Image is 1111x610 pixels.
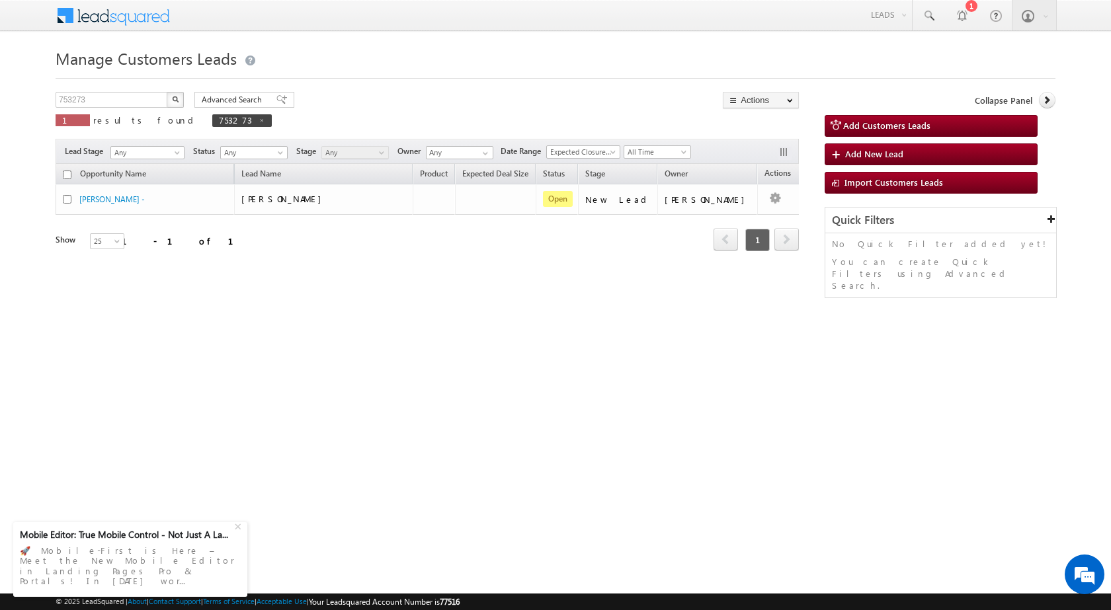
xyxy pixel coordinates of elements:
[462,169,528,178] span: Expected Deal Size
[543,191,573,207] span: Open
[309,597,460,607] span: Your Leadsquared Account Number is
[456,167,535,184] a: Expected Deal Size
[128,597,147,605] a: About
[63,171,71,179] input: Check all records
[579,167,612,184] a: Stage
[220,146,288,159] a: Any
[56,48,237,69] span: Manage Customers Leads
[624,145,691,159] a: All Time
[111,147,180,159] span: Any
[90,233,124,249] a: 25
[475,147,492,160] a: Show All Items
[624,146,687,158] span: All Time
[440,597,460,607] span: 77516
[172,96,179,102] img: Search
[193,145,220,157] span: Status
[844,176,943,188] span: Import Customers Leads
[219,114,252,126] span: 753273
[774,228,799,250] span: next
[73,167,153,184] a: Opportunity Name
[241,193,328,204] span: [PERSON_NAME]
[745,229,770,251] span: 1
[79,194,145,204] a: [PERSON_NAME] -
[547,146,616,158] span: Expected Closure Date
[714,229,738,250] a: prev
[546,145,620,159] a: Expected Closure Date
[321,146,389,159] a: Any
[122,233,249,248] div: 1 - 1 of 1
[235,167,288,184] span: Lead Name
[20,529,233,541] div: Mobile Editor: True Mobile Control - Not Just A La...
[93,114,198,126] span: results found
[825,208,1056,233] div: Quick Filters
[845,148,903,159] span: Add New Lead
[714,228,738,250] span: prev
[149,597,201,605] a: Contact Support
[420,169,448,178] span: Product
[975,95,1032,106] span: Collapse Panel
[221,147,284,159] span: Any
[426,146,493,159] input: Type to Search
[774,229,799,250] a: next
[322,147,385,159] span: Any
[536,167,571,184] a: Status
[296,145,321,157] span: Stage
[65,145,108,157] span: Lead Stage
[758,166,798,183] span: Actions
[91,235,126,247] span: 25
[56,234,79,246] div: Show
[665,194,751,206] div: [PERSON_NAME]
[585,169,605,178] span: Stage
[80,169,146,178] span: Opportunity Name
[202,94,266,106] span: Advanced Search
[843,120,930,131] span: Add Customers Leads
[832,238,1049,250] p: No Quick Filter added yet!
[110,146,185,159] a: Any
[397,145,426,157] span: Owner
[231,517,247,533] div: +
[832,256,1049,291] p: You can create Quick Filters using Advanced Search.
[665,169,688,178] span: Owner
[20,541,241,590] div: 🚀 Mobile-First is Here – Meet the New Mobile Editor in Landing Pages Pro & Portals! In [DATE] wor...
[56,595,460,608] span: © 2025 LeadSquared | | | | |
[257,597,307,605] a: Acceptable Use
[203,597,255,605] a: Terms of Service
[501,145,546,157] span: Date Range
[585,194,651,206] div: New Lead
[62,114,83,126] span: 1
[723,92,799,108] button: Actions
